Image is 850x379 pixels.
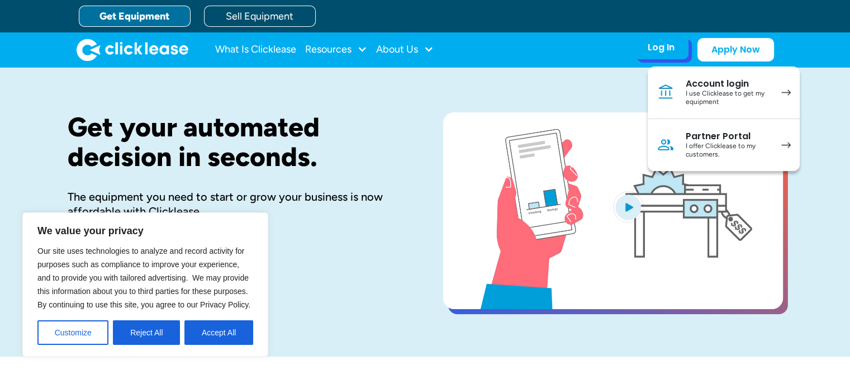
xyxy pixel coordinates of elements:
[184,320,253,345] button: Accept All
[215,39,296,61] a: What Is Clicklease
[648,67,800,119] a: Account loginI use Clicklease to get my equipment
[37,224,253,238] p: We value your privacy
[77,39,188,61] img: Clicklease logo
[613,191,643,222] img: Blue play button logo on a light blue circular background
[781,142,791,148] img: arrow
[657,83,675,101] img: Bank icon
[648,119,800,171] a: Partner PortalI offer Clicklease to my customers.
[376,39,434,61] div: About Us
[204,6,316,27] a: Sell Equipment
[68,190,407,219] div: The equipment you need to start or grow your business is now affordable with Clicklease.
[686,89,770,107] div: I use Clicklease to get my equipment
[657,136,675,154] img: Person icon
[37,247,250,309] span: Our site uses technologies to analyze and record activity for purposes such as compliance to impr...
[648,67,800,171] nav: Log In
[305,39,367,61] div: Resources
[37,320,108,345] button: Customize
[781,89,791,96] img: arrow
[697,38,774,61] a: Apply Now
[22,212,268,357] div: We value your privacy
[77,39,188,61] a: home
[686,78,770,89] div: Account login
[686,131,770,142] div: Partner Portal
[68,112,407,172] h1: Get your automated decision in seconds.
[686,142,770,159] div: I offer Clicklease to my customers.
[648,42,675,53] div: Log In
[443,112,783,309] a: open lightbox
[113,320,180,345] button: Reject All
[79,6,191,27] a: Get Equipment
